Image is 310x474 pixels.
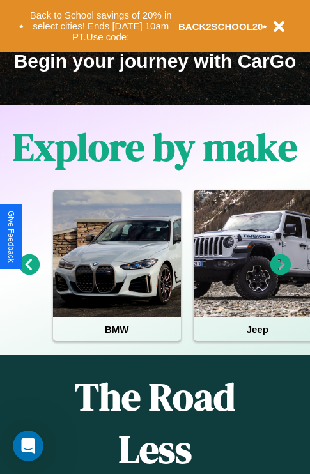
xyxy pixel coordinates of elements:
b: BACK2SCHOOL20 [178,21,263,32]
button: Back to School savings of 20% in select cities! Ends [DATE] 10am PT.Use code: [24,6,178,46]
h1: Explore by make [13,121,297,173]
h4: BMW [53,317,181,341]
iframe: Intercom live chat [13,431,43,461]
div: Give Feedback [6,211,15,263]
